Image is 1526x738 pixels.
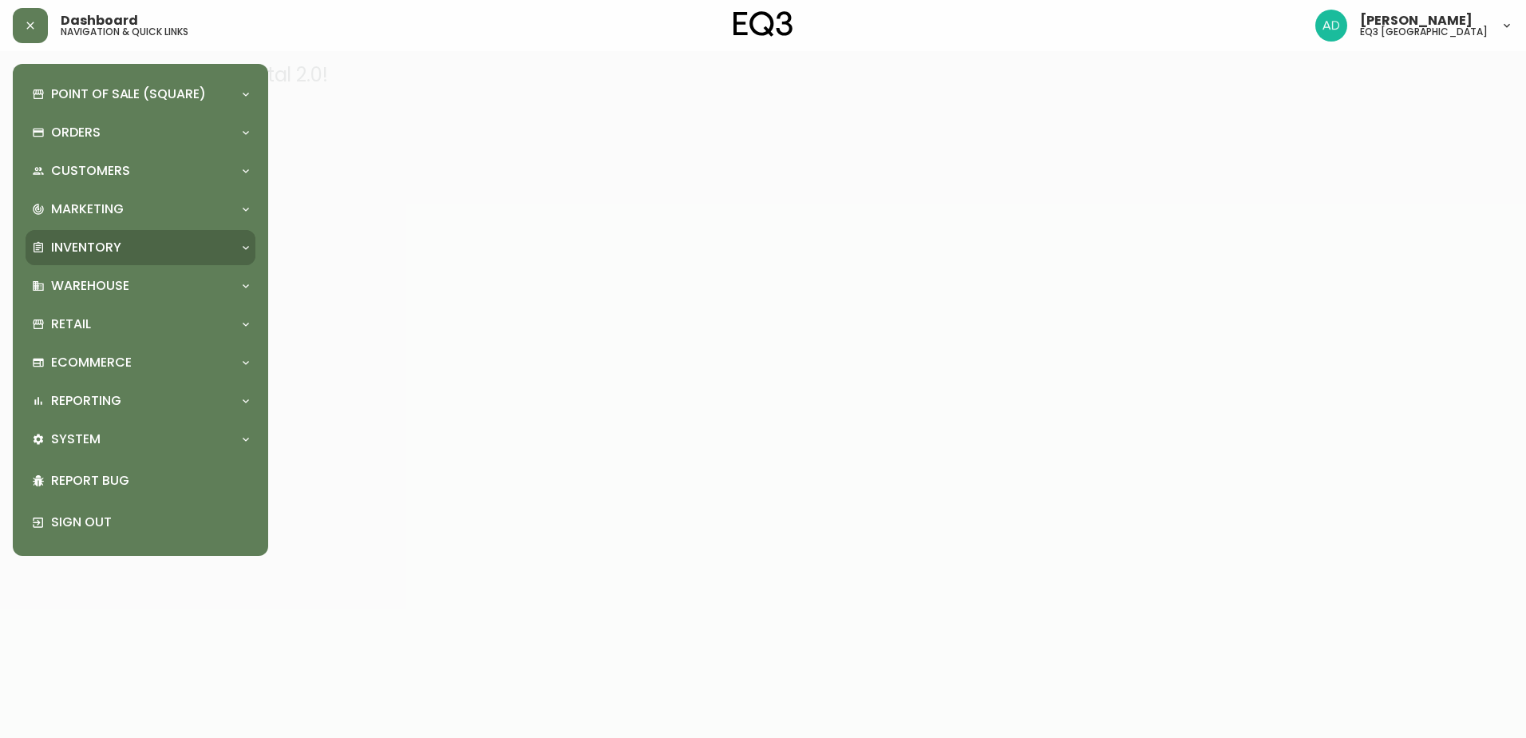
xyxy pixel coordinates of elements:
p: Warehouse [51,277,129,295]
div: Ecommerce [26,345,255,380]
div: Reporting [26,383,255,419]
p: Marketing [51,200,124,218]
p: Report Bug [51,472,249,490]
div: Orders [26,115,255,150]
p: Ecommerce [51,354,132,371]
p: Orders [51,124,101,141]
div: Point of Sale (Square) [26,77,255,112]
div: Report Bug [26,460,255,502]
span: [PERSON_NAME] [1360,14,1473,27]
img: 308eed972967e97254d70fe596219f44 [1315,10,1347,42]
p: Point of Sale (Square) [51,85,206,103]
div: Marketing [26,192,255,227]
div: Customers [26,153,255,188]
p: Retail [51,315,91,333]
p: System [51,430,101,448]
p: Sign Out [51,514,249,531]
div: System [26,422,255,457]
div: Inventory [26,230,255,265]
div: Retail [26,307,255,342]
img: logo [733,11,793,37]
h5: navigation & quick links [61,27,188,37]
div: Sign Out [26,502,255,543]
p: Reporting [51,392,121,410]
h5: eq3 [GEOGRAPHIC_DATA] [1360,27,1488,37]
div: Warehouse [26,268,255,304]
span: Dashboard [61,14,138,27]
p: Customers [51,162,130,180]
p: Inventory [51,239,121,256]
